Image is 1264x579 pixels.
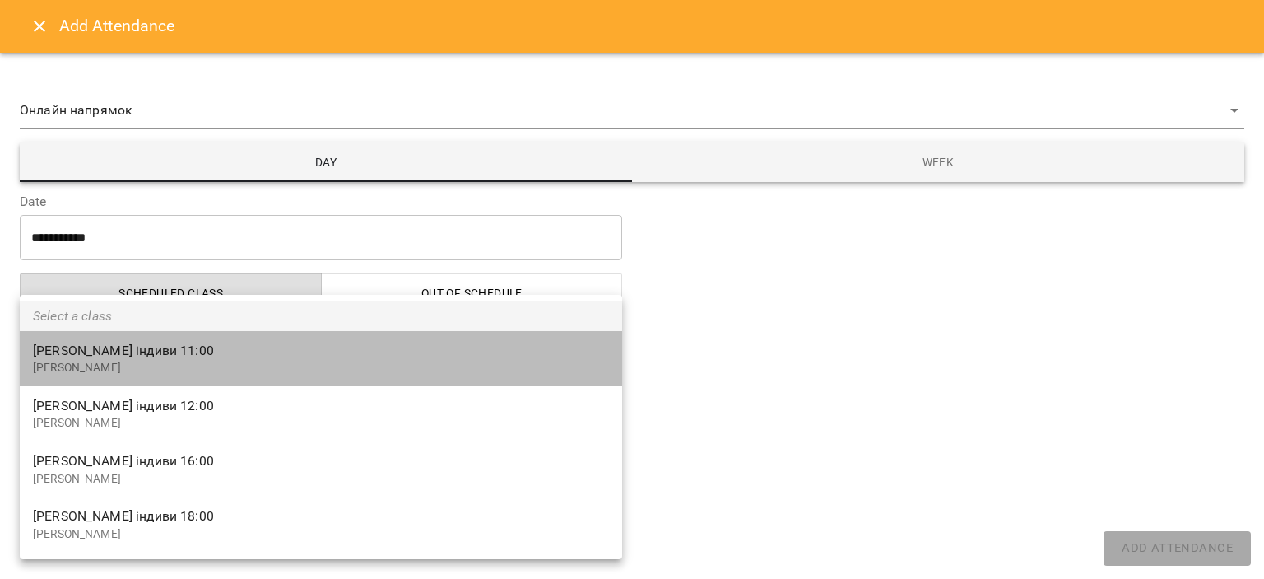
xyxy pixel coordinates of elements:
[33,396,609,416] span: [PERSON_NAME] індиви 12:00
[33,451,609,471] span: [PERSON_NAME] індиви 16:00
[33,415,609,432] p: [PERSON_NAME]
[33,471,609,488] p: [PERSON_NAME]
[33,360,609,376] p: [PERSON_NAME]
[33,526,609,543] p: [PERSON_NAME]
[33,341,609,361] span: [PERSON_NAME] індиви 11:00
[33,507,609,526] span: [PERSON_NAME] індиви 18:00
